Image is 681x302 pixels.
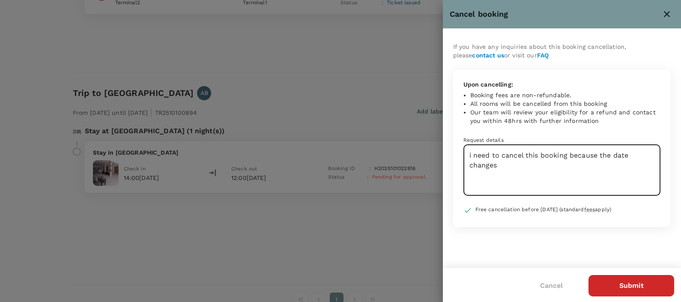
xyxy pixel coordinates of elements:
button: Submit [588,275,674,296]
span: Request details [463,137,504,143]
li: All rooms will be cancelled from this booking [470,99,661,108]
button: Cancel [528,275,575,296]
a: FAQ [537,52,549,59]
p: Free cancellation before [DATE] (standard apply) [475,206,661,213]
li: Booking fees are non-refundable. [470,91,661,99]
p: Upon cancelling: [463,80,661,89]
button: close [660,7,674,21]
a: contact us [472,52,504,59]
span: If you have any inquiries about this booking cancellation, please or visit our [453,43,627,59]
div: Cancel booking [450,8,660,21]
span: fees [584,206,595,212]
li: Our team will review your eligibility for a refund and contact you within 48hrs with further info... [470,108,661,125]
